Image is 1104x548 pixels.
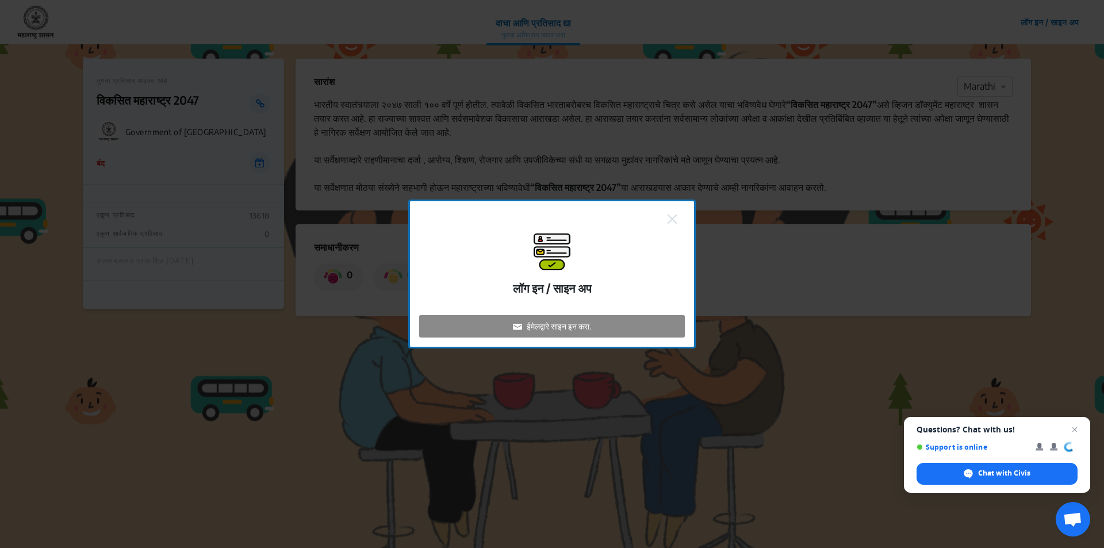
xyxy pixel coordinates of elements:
[668,214,677,224] img: close.png
[513,279,592,297] p: लॉग इन / साइन अप
[917,463,1078,485] span: Chat with Civis
[1056,502,1090,536] a: Open chat
[978,468,1030,478] span: Chat with Civis
[527,320,591,332] p: ईमेलद्वारे साइन इन करा.
[534,233,570,270] img: signup-modal.png
[917,443,1028,451] span: Support is online
[917,425,1078,434] span: Questions? Chat with us!
[513,322,522,331] img: auth-email.png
